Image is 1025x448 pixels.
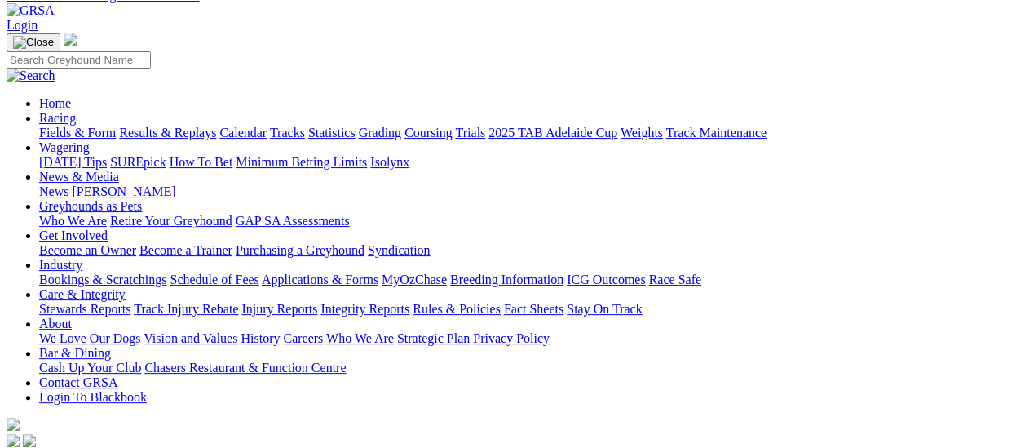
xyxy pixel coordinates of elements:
a: Grading [359,126,401,140]
a: Injury Reports [241,302,317,316]
a: 2025 TAB Adelaide Cup [488,126,617,140]
a: Results & Replays [119,126,216,140]
a: Industry [39,258,82,272]
img: Close [13,36,54,49]
div: Get Involved [39,243,1018,258]
a: Who We Are [326,331,394,345]
a: Breeding Information [450,273,563,286]
a: Privacy Policy [473,331,550,345]
a: Become an Owner [39,243,136,257]
img: twitter.svg [23,434,36,447]
div: News & Media [39,184,1018,199]
a: Tracks [270,126,305,140]
div: Care & Integrity [39,302,1018,317]
a: History [241,331,280,345]
a: Stay On Track [567,302,642,316]
a: Statistics [308,126,356,140]
a: Retire Your Greyhound [110,214,232,228]
a: Become a Trainer [139,243,232,257]
img: logo-grsa-white.png [64,33,77,46]
a: Contact GRSA [39,375,117,389]
a: Integrity Reports [320,302,409,316]
a: ICG Outcomes [567,273,645,286]
a: [PERSON_NAME] [72,184,175,198]
div: Industry [39,273,1018,287]
div: Wagering [39,155,1018,170]
a: Track Maintenance [666,126,767,140]
a: Track Injury Rebate [134,302,238,316]
a: How To Bet [170,155,233,169]
a: Applications & Forms [262,273,378,286]
a: We Love Our Dogs [39,331,140,345]
a: MyOzChase [382,273,447,286]
a: Calendar [219,126,267,140]
div: About [39,331,1018,346]
a: Fields & Form [39,126,116,140]
a: Syndication [368,243,430,257]
a: Rules & Policies [413,302,501,316]
a: Login [7,18,38,32]
a: Home [39,96,71,110]
a: News & Media [39,170,119,184]
a: Careers [283,331,323,345]
a: Who We Are [39,214,107,228]
a: [DATE] Tips [39,155,107,169]
img: facebook.svg [7,434,20,447]
a: Care & Integrity [39,287,126,301]
a: Wagering [39,140,90,154]
img: GRSA [7,3,55,18]
a: Racing [39,111,76,125]
a: Weights [621,126,663,140]
a: Bar & Dining [39,346,111,360]
a: Fact Sheets [504,302,563,316]
a: Get Involved [39,228,108,242]
a: Trials [455,126,485,140]
a: Schedule of Fees [170,273,258,286]
a: Stewards Reports [39,302,130,316]
a: SUREpick [110,155,166,169]
a: Purchasing a Greyhound [236,243,364,257]
a: Coursing [404,126,453,140]
a: Minimum Betting Limits [236,155,367,169]
img: Search [7,69,55,83]
a: Cash Up Your Club [39,361,141,375]
button: Toggle navigation [7,33,60,51]
a: GAP SA Assessments [236,214,350,228]
a: News [39,184,68,198]
a: Greyhounds as Pets [39,199,142,213]
a: Bookings & Scratchings [39,273,166,286]
a: About [39,317,72,330]
a: Race Safe [648,273,700,286]
input: Search [7,51,151,69]
a: Strategic Plan [397,331,470,345]
a: Vision and Values [144,331,237,345]
a: Login To Blackbook [39,390,147,404]
div: Racing [39,126,1018,140]
div: Greyhounds as Pets [39,214,1018,228]
img: logo-grsa-white.png [7,418,20,431]
a: Isolynx [370,155,409,169]
div: Bar & Dining [39,361,1018,375]
a: Chasers Restaurant & Function Centre [144,361,346,375]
